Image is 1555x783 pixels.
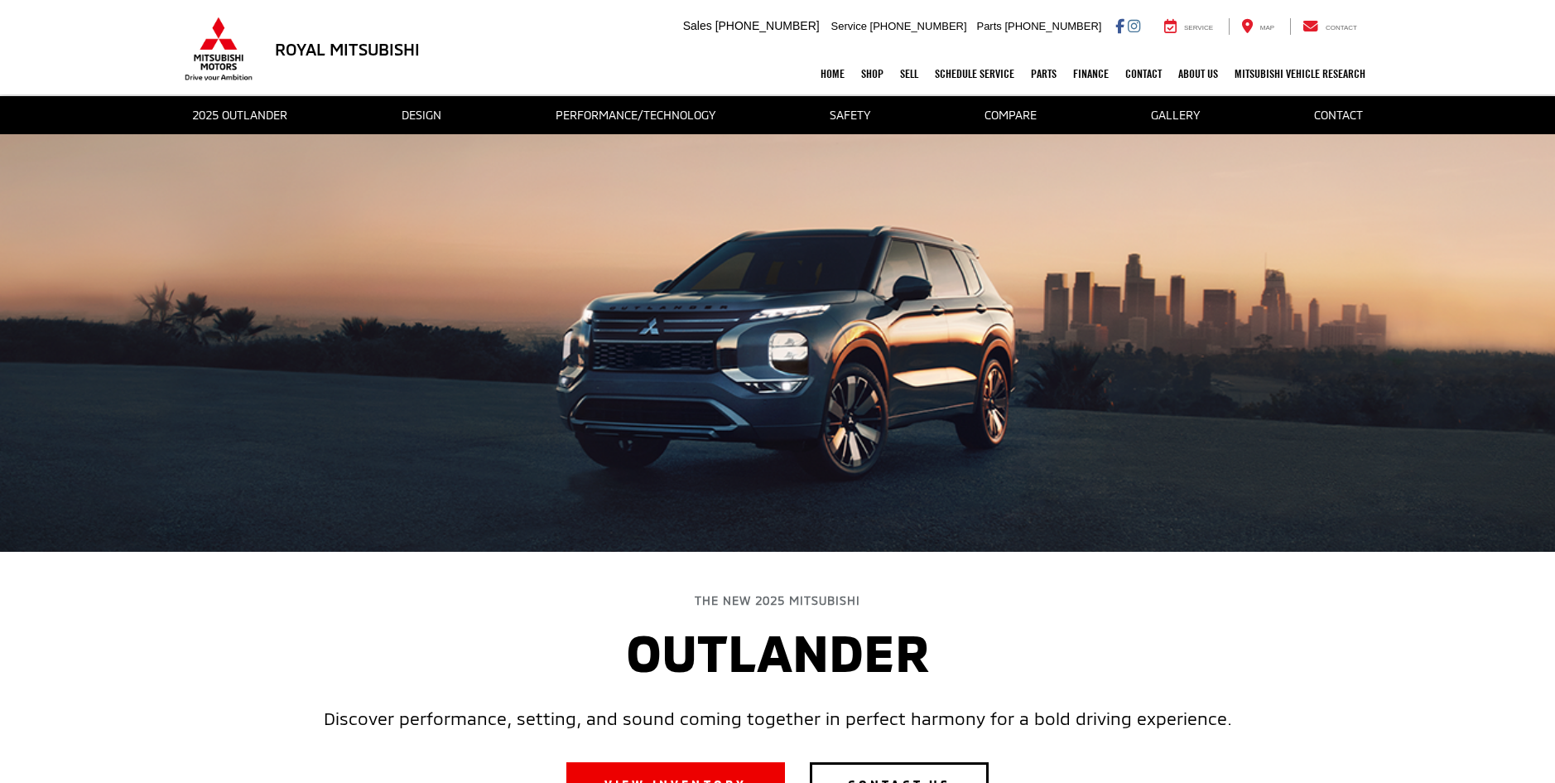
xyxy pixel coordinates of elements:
span: Map [1260,24,1274,31]
a: Finance [1065,53,1117,94]
a: Sell [892,53,927,94]
span: [PHONE_NUMBER] [715,19,820,32]
a: Mitsubishi Vehicle Research [1226,53,1374,94]
a: GALLERY [1139,98,1212,133]
span: Sales [683,19,712,32]
a: COMPARE [972,98,1049,133]
a: Home [812,53,853,94]
a: Design [389,98,454,133]
a: Map [1229,18,1287,35]
div: The New 2025 Mitsubishi [324,593,1232,607]
h3: Royal Mitsubishi [275,40,420,58]
a: Contact [1117,53,1170,94]
a: Shop [853,53,892,94]
span: Service [1184,24,1213,31]
a: Service [1152,18,1225,35]
span: Parts [976,20,1001,32]
span: Service [831,20,867,32]
a: SAFETY [817,98,883,133]
a: Facebook: Click to visit our Facebook page [1115,19,1124,32]
a: CONTACT [1302,98,1375,133]
a: 2025 Outlander [180,98,300,133]
a: Instagram: Click to visit our Instagram page [1128,19,1140,32]
a: About Us [1170,53,1226,94]
span: [PHONE_NUMBER] [1004,20,1101,32]
a: Parts: Opens in a new tab [1023,53,1065,94]
a: Schedule Service: Opens in a new tab [927,53,1023,94]
img: Mitsubishi [181,17,256,81]
div: Discover performance, setting, and sound coming together in perfect harmony for a bold driving ex... [324,708,1232,729]
span: Contact [1326,24,1357,31]
a: Contact [1290,18,1370,35]
a: PERFORMANCE/TECHNOLOGY [543,98,728,133]
span: [PHONE_NUMBER] [870,20,967,32]
div: Outlander [324,620,1232,683]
